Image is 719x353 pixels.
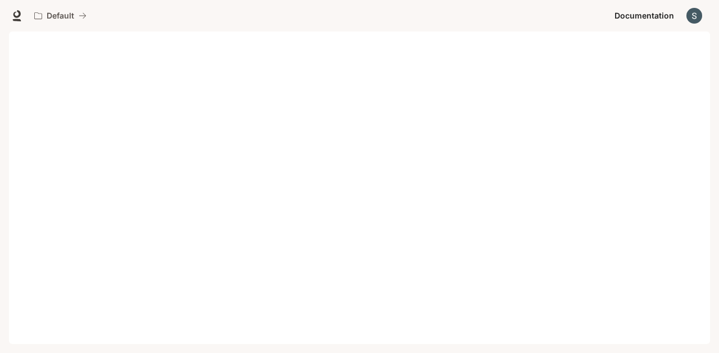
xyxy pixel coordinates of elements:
button: User avatar [683,4,706,27]
button: All workspaces [29,4,92,27]
a: Documentation [610,4,679,27]
span: Documentation [615,9,674,23]
iframe: Documentation [9,31,710,353]
img: User avatar [686,8,702,24]
p: Default [47,11,74,21]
